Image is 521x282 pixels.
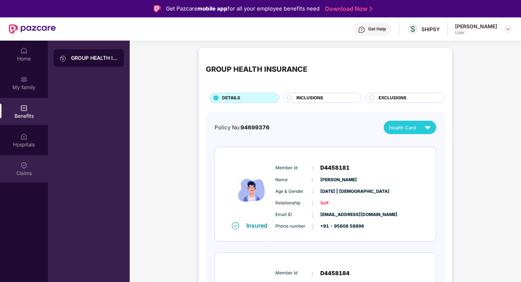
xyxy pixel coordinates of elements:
img: svg+xml;base64,PHN2ZyB4bWxucz0iaHR0cDovL3d3dy53My5vcmcvMjAwMC9zdmciIHdpZHRoPSIxNiIgaGVpZ2h0PSIxNi... [232,222,239,229]
div: SHIPSY [421,26,440,33]
span: D4458184 [320,269,350,278]
span: Email ID [275,211,312,218]
div: Get Pazcare for all your employee benefits need [166,4,320,13]
img: New Pazcare Logo [9,24,56,34]
span: : [312,176,313,184]
span: Phone number [275,223,312,230]
img: svg+xml;base64,PHN2ZyB3aWR0aD0iMjAiIGhlaWdodD0iMjAiIHZpZXdCb3g9IjAgMCAyMCAyMCIgZmlsbD0ibm9uZSIgeG... [20,76,28,83]
span: Health Card [389,124,416,131]
span: : [312,269,313,277]
span: : [312,211,313,219]
span: +91 - 95608 58896 [320,223,357,230]
span: INCLUSIONS [296,95,323,101]
span: 94699376 [241,124,270,131]
span: Relationship [275,200,312,207]
strong: mobile app [197,5,228,12]
span: : [312,187,313,195]
div: Get Help [368,26,386,32]
button: Health Card [384,121,436,134]
span: : [312,164,313,172]
div: User [455,30,497,36]
img: svg+xml;base64,PHN2ZyB3aWR0aD0iMjAiIGhlaWdodD0iMjAiIHZpZXdCb3g9IjAgMCAyMCAyMCIgZmlsbD0ibm9uZSIgeG... [59,55,67,62]
div: [PERSON_NAME] [455,23,497,30]
span: [PERSON_NAME] [320,177,357,183]
div: GROUP HEALTH INSURANCE [71,54,118,62]
img: svg+xml;base64,PHN2ZyBpZD0iQ2xhaW0iIHhtbG5zPSJodHRwOi8vd3d3LnczLm9yZy8yMDAwL3N2ZyIgd2lkdGg9IjIwIi... [20,162,28,169]
span: S [410,25,415,33]
span: Member Id [275,165,312,171]
span: [DATE] | [DEMOGRAPHIC_DATA] [320,188,357,195]
img: svg+xml;base64,PHN2ZyBpZD0iRHJvcGRvd24tMzJ4MzIiIHhtbG5zPSJodHRwOi8vd3d3LnczLm9yZy8yMDAwL3N2ZyIgd2... [505,26,511,32]
img: icon [230,159,274,221]
img: svg+xml;base64,PHN2ZyBpZD0iSGVscC0zMngzMiIgeG1sbnM9Imh0dHA6Ly93d3cudzMub3JnLzIwMDAvc3ZnIiB3aWR0aD... [358,26,365,33]
span: : [312,199,313,207]
img: svg+xml;base64,PHN2ZyB4bWxucz0iaHR0cDovL3d3dy53My5vcmcvMjAwMC9zdmciIHZpZXdCb3g9IjAgMCAyNCAyNCIgd2... [421,121,434,134]
div: GROUP HEALTH INSURANCE [206,64,307,75]
span: : [312,222,313,230]
a: Download Now [325,5,370,13]
img: svg+xml;base64,PHN2ZyBpZD0iSG9zcGl0YWxzIiB4bWxucz0iaHR0cDovL3d3dy53My5vcmcvMjAwMC9zdmciIHdpZHRoPS... [20,133,28,140]
div: Policy No: [214,123,270,132]
img: svg+xml;base64,PHN2ZyBpZD0iQmVuZWZpdHMiIHhtbG5zPSJodHRwOi8vd3d3LnczLm9yZy8yMDAwL3N2ZyIgd2lkdGg9Ij... [20,104,28,112]
span: EXCLUSIONS [379,95,407,101]
div: Insured [246,222,272,229]
span: D4458181 [320,163,350,172]
span: Self [320,200,357,207]
img: Logo [154,5,161,12]
img: Stroke [370,5,372,13]
span: DETAILS [222,95,240,101]
span: Age & Gender [275,188,312,195]
span: Member Id [275,270,312,277]
img: svg+xml;base64,PHN2ZyBpZD0iSG9tZSIgeG1sbnM9Imh0dHA6Ly93d3cudzMub3JnLzIwMDAvc3ZnIiB3aWR0aD0iMjAiIG... [20,47,28,54]
span: Name [275,177,312,183]
span: [EMAIL_ADDRESS][DOMAIN_NAME] [320,211,357,218]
